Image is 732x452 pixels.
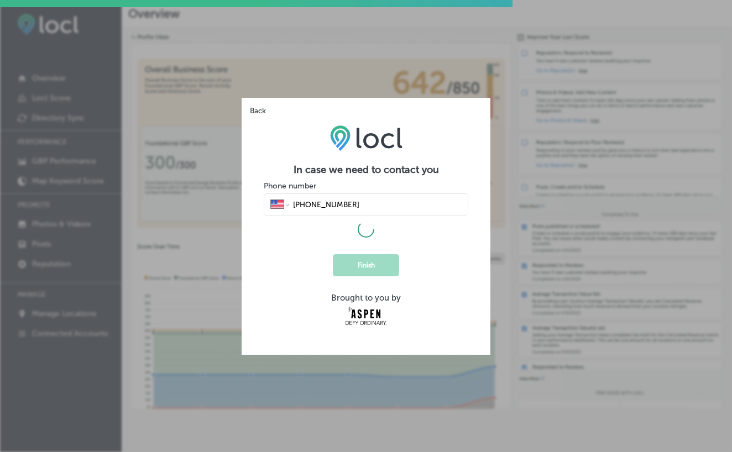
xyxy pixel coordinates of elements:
[264,293,468,303] div: Brought to you by
[264,164,468,176] h2: In case we need to contact you
[345,306,387,325] img: Aspen
[333,254,399,276] button: Finish
[330,125,402,150] img: LOCL logo
[242,98,269,115] button: Back
[292,199,462,209] input: Phone number
[264,181,316,191] label: Phone number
